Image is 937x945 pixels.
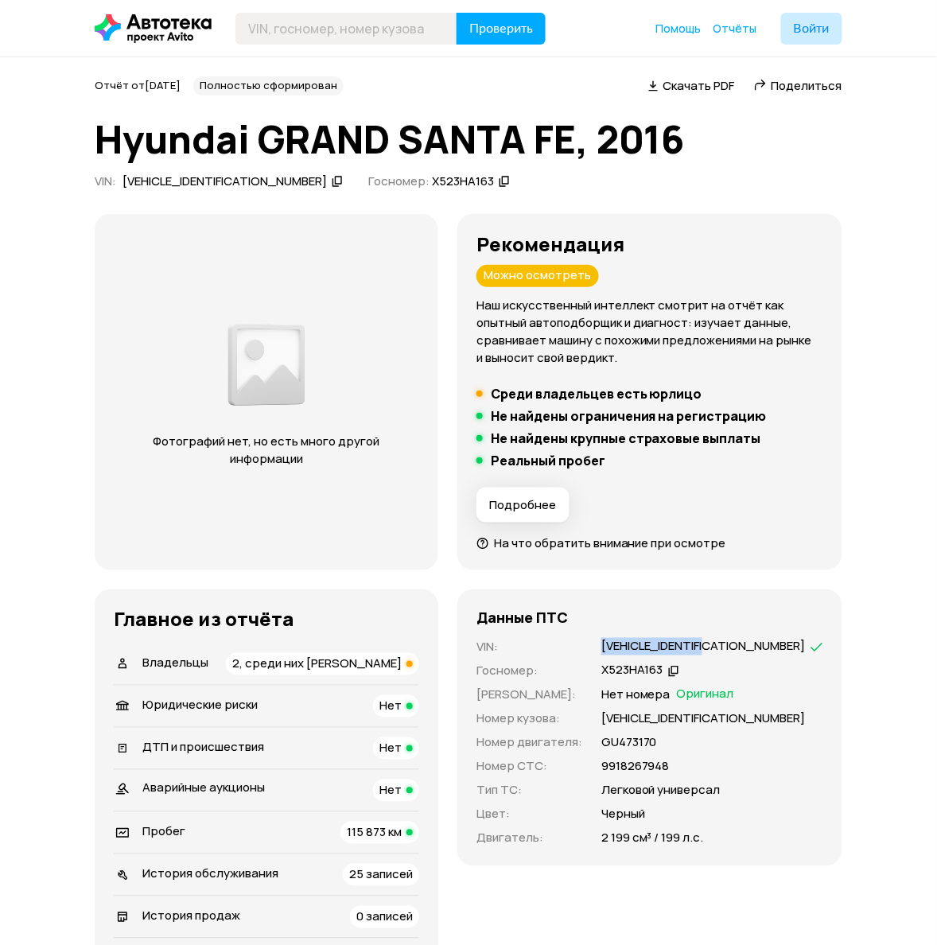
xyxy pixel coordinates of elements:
a: Скачать PDF [648,77,735,94]
h5: Реальный пробег [491,453,605,469]
p: 9918267948 [601,758,670,776]
span: Отчёты [713,21,757,36]
span: 115 873 км [347,824,402,841]
span: Нет [379,698,402,714]
h5: Среди владельцев есть юрлицо [491,386,702,402]
p: Номер двигателя : [476,734,582,752]
span: 2, среди них [PERSON_NAME] [232,655,402,672]
p: VIN : [476,639,582,656]
a: На что обратить внимание при осмотре [476,535,726,551]
h1: Hyundai GRAND SANTA FE, 2016 [95,118,842,161]
span: Поделиться [772,77,842,94]
a: Отчёты [713,21,757,37]
span: Отчёт от [DATE] [95,78,181,92]
p: Цвет : [476,806,582,823]
div: Х523НА163 [432,173,494,190]
span: Юридические риски [142,697,258,714]
p: Легковой универсал [601,782,721,799]
span: Войти [794,22,830,35]
p: Черный [601,806,645,823]
p: 2 199 см³ / 199 л.с. [601,830,704,847]
span: Пробег [142,823,185,840]
a: Помощь [656,21,702,37]
span: Аварийные аукционы [142,780,265,796]
span: Нет [379,782,402,799]
div: [VEHICLE_IDENTIFICATION_NUMBER] [122,173,327,190]
span: На что обратить внимание при осмотре [494,535,726,551]
div: Х523НА163 [601,663,663,679]
span: История продаж [142,908,240,924]
span: История обслуживания [142,865,278,882]
h5: Не найдены ограничения на регистрацию [491,408,767,424]
p: Наш искусственный интеллект смотрит на отчёт как опытный автоподборщик и диагност: изучает данные... [476,297,823,367]
button: Проверить [457,13,546,45]
img: 2a3f492e8892fc00.png [224,317,309,414]
div: Можно осмотреть [476,265,599,287]
span: Скачать PDF [663,77,735,94]
span: VIN : [95,173,116,189]
h5: Не найдены крупные страховые выплаты [491,430,761,446]
h3: Главное из отчёта [114,609,419,631]
p: [VEHICLE_IDENTIFICATION_NUMBER] [601,710,806,728]
span: Проверить [469,22,533,35]
a: Поделиться [754,77,842,94]
p: GU473170 [601,734,657,752]
p: Номер СТС : [476,758,582,776]
button: Подробнее [476,488,570,523]
p: Тип ТС : [476,782,582,799]
span: 0 записей [356,908,413,925]
p: Номер кузова : [476,710,582,728]
span: Помощь [656,21,702,36]
p: Двигатель : [476,830,582,847]
h3: Рекомендация [476,233,823,255]
span: ДТП и происшествия [142,739,264,756]
p: Нет номера [601,686,671,704]
p: Госномер : [476,663,582,680]
span: Нет [379,740,402,756]
span: Подробнее [489,497,556,513]
span: Оригинал [677,686,734,704]
input: VIN, госномер, номер кузова [235,13,457,45]
span: Владельцы [142,655,208,671]
h4: Данные ПТС [476,609,568,626]
p: [PERSON_NAME] : [476,686,582,704]
span: Госномер: [368,173,430,189]
button: Войти [781,13,842,45]
p: Фотографий нет, но есть много другой информации [126,433,406,468]
div: Полностью сформирован [193,76,344,95]
div: [VEHICLE_IDENTIFICATION_NUMBER] [601,639,806,655]
span: 25 записей [349,866,413,883]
